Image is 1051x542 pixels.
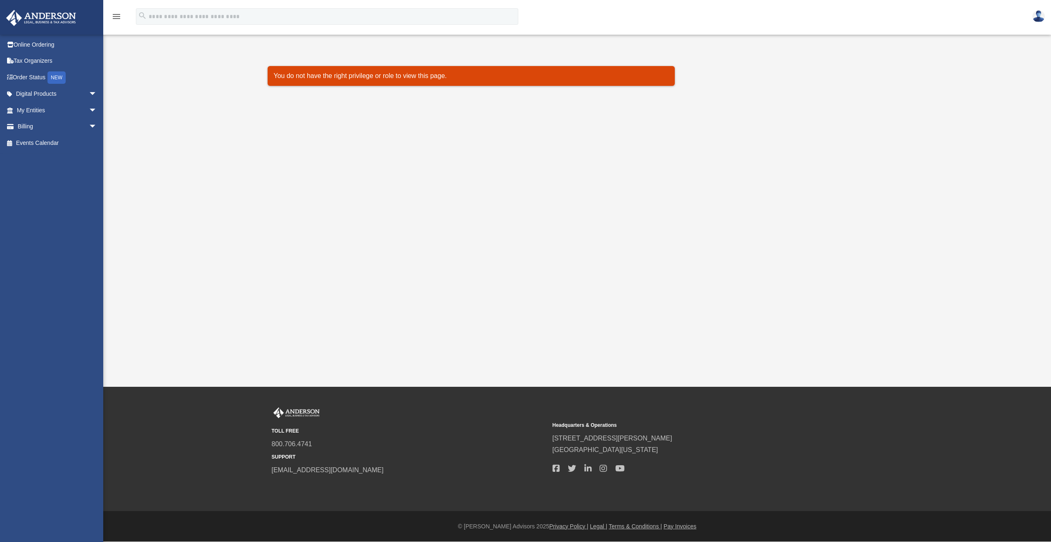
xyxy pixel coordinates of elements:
[609,523,662,530] a: Terms & Conditions |
[89,86,105,103] span: arrow_drop_down
[549,523,588,530] a: Privacy Policy |
[112,12,121,21] i: menu
[590,523,607,530] a: Legal |
[272,427,547,435] small: TOLL FREE
[4,10,78,26] img: Anderson Advisors Platinum Portal
[103,521,1051,532] div: © [PERSON_NAME] Advisors 2025
[272,407,321,418] img: Anderson Advisors Platinum Portal
[553,435,672,442] a: [STREET_ADDRESS][PERSON_NAME]
[272,440,312,447] a: 800.706.4741
[6,102,109,118] a: My Entitiesarrow_drop_down
[272,453,547,462] small: SUPPORT
[6,69,109,86] a: Order StatusNEW
[138,11,147,20] i: search
[6,135,109,151] a: Events Calendar
[1032,10,1045,22] img: User Pic
[553,446,658,453] a: [GEOGRAPHIC_DATA][US_STATE]
[6,53,109,69] a: Tax Organizers
[274,70,669,82] p: You do not have the right privilege or role to view this page.
[112,14,121,21] a: menu
[6,118,109,135] a: Billingarrow_drop_down
[47,71,66,84] div: NEW
[553,421,828,430] small: Headquarters & Operations
[6,86,109,102] a: Digital Productsarrow_drop_down
[89,118,105,135] span: arrow_drop_down
[272,466,384,473] a: [EMAIL_ADDRESS][DOMAIN_NAME]
[89,102,105,119] span: arrow_drop_down
[664,523,696,530] a: Pay Invoices
[6,36,109,53] a: Online Ordering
